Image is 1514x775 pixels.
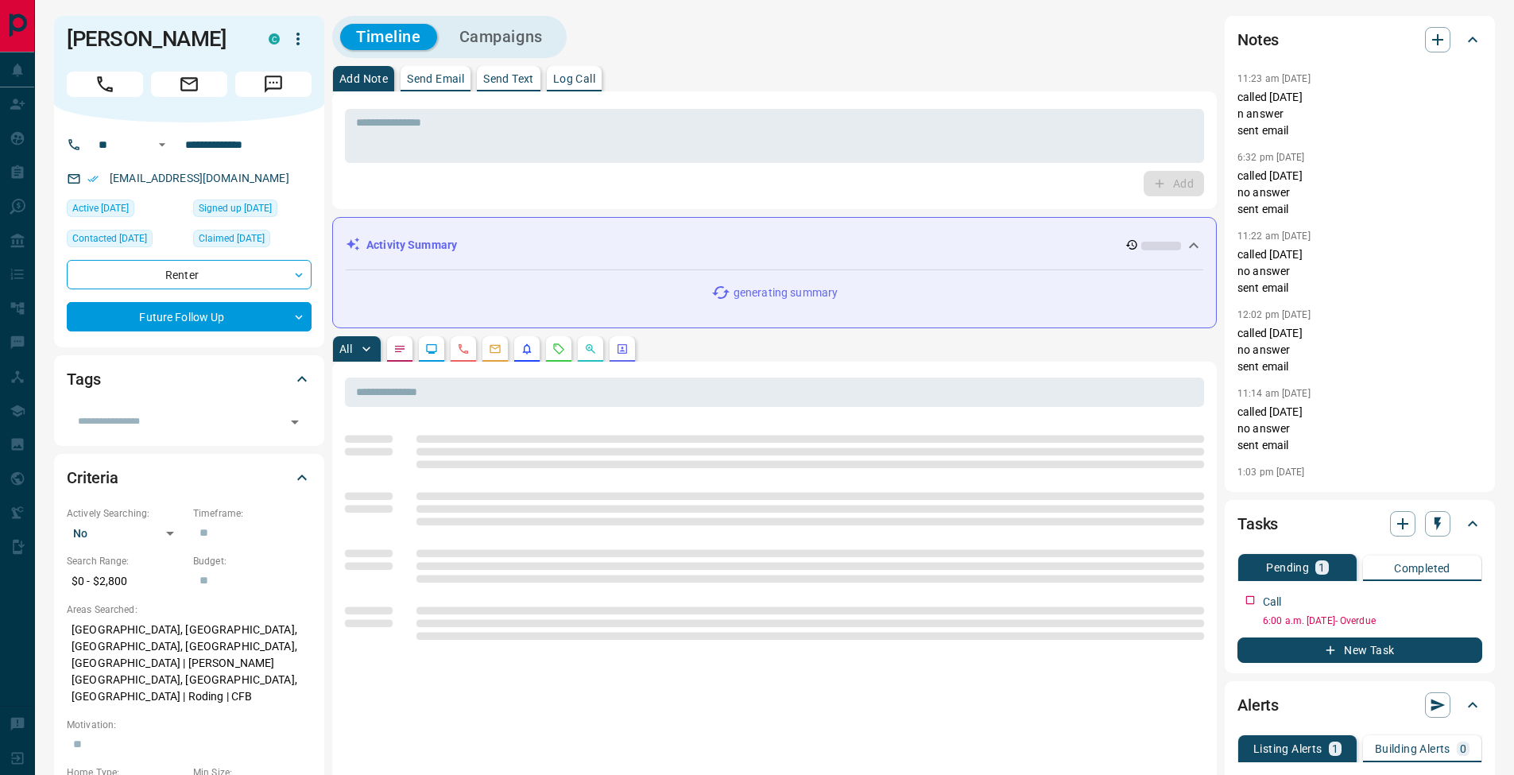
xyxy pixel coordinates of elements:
svg: Emails [489,343,501,355]
p: Listing Alerts [1253,743,1322,754]
p: Areas Searched: [67,603,312,617]
svg: Notes [393,343,406,355]
p: Add Note [339,73,388,84]
h1: [PERSON_NAME] [67,26,245,52]
p: called [DATE] no answer sent email [1237,246,1482,296]
p: Send Email [407,73,464,84]
p: 11:22 am [DATE] [1237,231,1311,242]
p: [GEOGRAPHIC_DATA], [GEOGRAPHIC_DATA], [GEOGRAPHIC_DATA], [GEOGRAPHIC_DATA], [GEOGRAPHIC_DATA] | [... [67,617,312,710]
div: Renter [67,260,312,289]
p: 1 [1332,743,1338,754]
button: Campaigns [443,24,559,50]
span: Message [235,72,312,97]
p: 11:14 am [DATE] [1237,388,1311,399]
button: Open [284,411,306,433]
svg: Lead Browsing Activity [425,343,438,355]
div: No [67,521,185,546]
h2: Alerts [1237,692,1279,718]
div: Notes [1237,21,1482,59]
span: Signed up [DATE] [199,200,272,216]
span: Email [151,72,227,97]
p: Send Text [483,73,534,84]
span: Claimed [DATE] [199,231,265,246]
p: 12:02 pm [DATE] [1237,309,1311,320]
svg: Listing Alerts [521,343,533,355]
p: 1 [1318,562,1325,573]
div: Tags [67,360,312,398]
span: Active [DATE] [72,200,129,216]
p: called [DATE] n answer sent email [1237,89,1482,139]
div: Tasks [1237,505,1482,543]
p: Timeframe: [193,506,312,521]
div: Criteria [67,459,312,497]
button: Open [153,135,172,154]
p: $0 - $2,800 [67,568,185,595]
p: 11:23 am [DATE] [1237,73,1311,84]
p: generating summary [734,285,838,301]
p: Motivation: [67,718,312,732]
div: Alerts [1237,686,1482,724]
p: 1:03 pm [DATE] [1237,467,1305,478]
span: Call [67,72,143,97]
div: Tue Sep 09 2025 [67,230,185,252]
svg: Requests [552,343,565,355]
div: Future Follow Up [67,302,312,331]
div: Tue Jul 19 2022 [193,200,312,222]
p: 6:32 pm [DATE] [1237,152,1305,163]
h2: Tasks [1237,511,1278,537]
svg: Opportunities [584,343,597,355]
p: called [DATE] no answer sent email [1237,168,1482,218]
svg: Agent Actions [616,343,629,355]
div: Mon Sep 15 2025 [67,200,185,222]
p: Activity Summary [366,237,457,254]
h2: Tags [67,366,100,392]
p: Call [1263,594,1282,610]
a: [EMAIL_ADDRESS][DOMAIN_NAME] [110,172,289,184]
p: Search Range: [67,554,185,568]
p: called [DATE] no answer sent email [1237,404,1482,454]
p: Actively Searching: [67,506,185,521]
h2: Criteria [67,465,118,490]
svg: Calls [457,343,470,355]
button: Timeline [340,24,437,50]
span: Contacted [DATE] [72,231,147,246]
p: Completed [1394,563,1450,574]
p: Pending [1266,562,1309,573]
p: All [339,343,352,355]
button: New Task [1237,637,1482,663]
div: Tue Jul 19 2022 [193,230,312,252]
p: Log Call [553,73,595,84]
p: 6:00 a.m. [DATE] - Overdue [1263,614,1482,628]
p: Budget: [193,554,312,568]
div: condos.ca [269,33,280,45]
p: 0 [1460,743,1466,754]
p: called [DATE] no answer sent email [1237,325,1482,375]
p: Building Alerts [1375,743,1450,754]
div: Activity Summary [346,231,1203,260]
h2: Notes [1237,27,1279,52]
svg: Email Verified [87,173,99,184]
